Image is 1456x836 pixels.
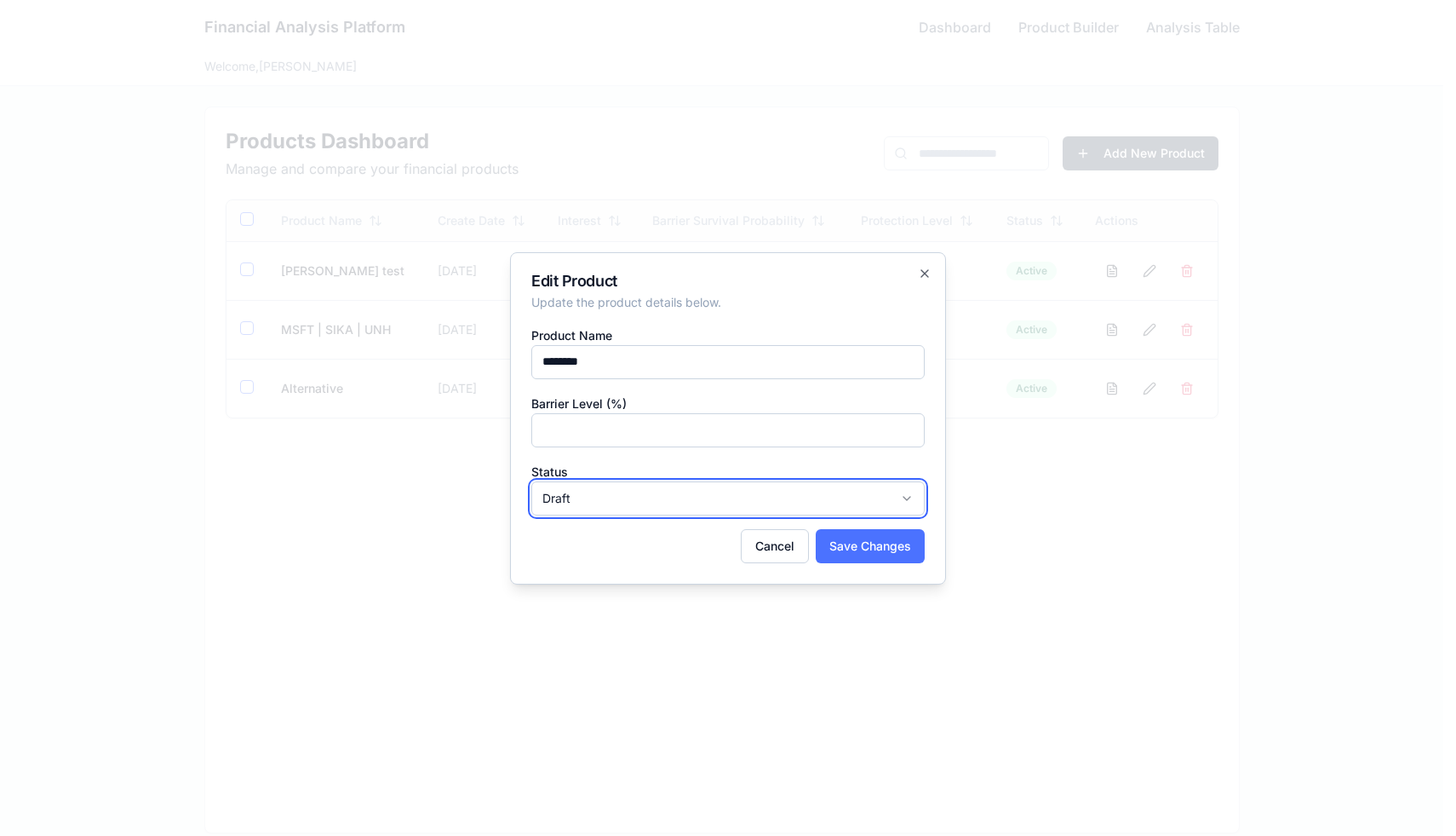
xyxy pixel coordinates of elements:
label: Status [531,464,568,479]
button: Cancel [741,529,809,563]
button: Save Changes [816,529,925,563]
h2: Edit Product [531,274,925,289]
label: Product Name [531,328,612,343]
p: Update the product details below. [531,294,925,311]
label: Barrier Level (%) [531,396,627,411]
